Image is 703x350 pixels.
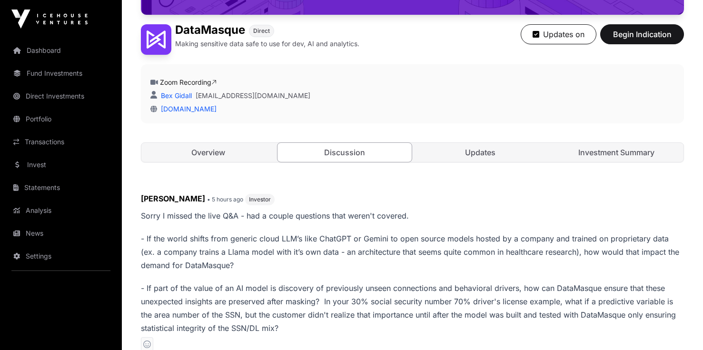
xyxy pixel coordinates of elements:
[8,246,114,267] a: Settings
[175,24,245,37] h1: DataMasque
[8,177,114,198] a: Statements
[249,196,271,203] span: Investor
[8,200,114,221] a: Analysis
[521,24,596,44] button: Updates on
[207,196,243,203] span: • 5 hours ago
[8,40,114,61] a: Dashboard
[549,143,683,162] a: Investment Summary
[160,78,217,86] a: Zoom Recording
[157,105,217,113] a: [DOMAIN_NAME]
[141,143,276,162] a: Overview
[8,86,114,107] a: Direct Investments
[8,154,114,175] a: Invest
[159,91,192,100] a: Bex Gidall
[196,91,310,100] a: [EMAIL_ADDRESS][DOMAIN_NAME]
[600,34,684,43] a: Begin Indication
[8,109,114,130] a: Portfolio
[141,281,684,335] p: - If part of the value of an AI model is discovery of previously unseen connections and behaviora...
[8,131,114,152] a: Transactions
[655,304,703,350] iframe: Chat Widget
[141,194,205,203] span: [PERSON_NAME]
[414,143,548,162] a: Updates
[141,24,171,55] img: DataMasque
[8,63,114,84] a: Fund Investments
[141,209,684,222] p: Sorry I missed the live Q&A - had a couple questions that weren't covered.
[253,27,270,35] span: Direct
[612,29,672,40] span: Begin Indication
[8,223,114,244] a: News
[141,232,684,272] p: - If the world shifts from generic cloud LLM’s like ChatGPT or Gemini to open source models hoste...
[175,39,359,49] p: Making sensitive data safe to use for dev, AI and analytics.
[277,142,412,162] a: Discussion
[600,24,684,44] button: Begin Indication
[11,10,88,29] img: Icehouse Ventures Logo
[141,143,683,162] nav: Tabs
